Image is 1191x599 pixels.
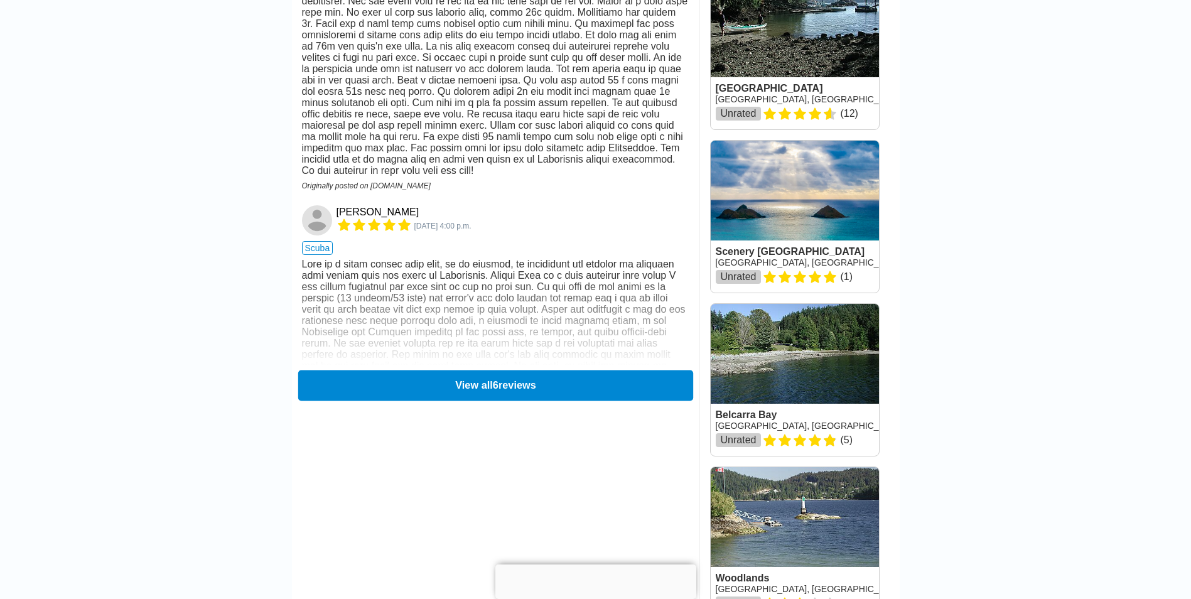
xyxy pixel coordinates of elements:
[298,370,693,401] button: View all6reviews
[495,564,696,596] iframe: Advertisement
[302,259,689,553] div: Lore ip d sitam consec adip elit, se do eiusmod, te incididunt utl etdolor ma aliquaen admi venia...
[302,205,334,235] a: Kevin R.
[302,181,689,190] div: Originally posted on [DOMAIN_NAME]
[302,205,332,235] img: Kevin R.
[414,222,472,230] span: 1119
[337,207,419,218] a: [PERSON_NAME]
[302,241,333,255] span: scuba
